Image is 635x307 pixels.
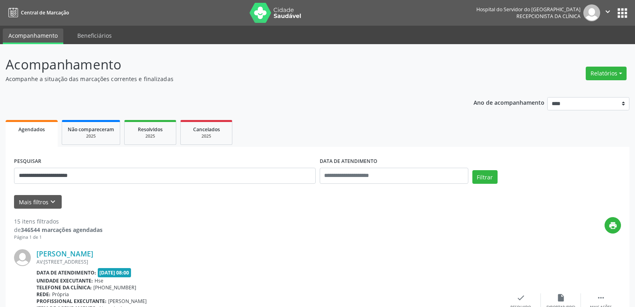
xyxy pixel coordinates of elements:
span: [PERSON_NAME] [108,298,147,305]
i:  [603,7,612,16]
p: Acompanhamento [6,55,442,75]
span: [DATE] 08:00 [98,268,131,277]
i: insert_drive_file [556,293,565,302]
strong: 346544 marcações agendadas [21,226,103,234]
i: check [516,293,525,302]
button: apps [615,6,629,20]
span: Cancelados [193,126,220,133]
i:  [597,293,605,302]
div: de [14,226,103,234]
i: print [609,221,617,230]
a: Acompanhamento [3,28,63,44]
b: Unidade executante: [36,277,93,284]
span: Recepcionista da clínica [516,13,581,20]
div: 2025 [130,133,170,139]
span: Agendados [18,126,45,133]
div: 2025 [186,133,226,139]
span: Própria [52,291,69,298]
b: Profissional executante: [36,298,107,305]
button:  [600,4,615,21]
label: DATA DE ATENDIMENTO [320,155,377,168]
b: Telefone da clínica: [36,284,92,291]
div: Hospital do Servidor do [GEOGRAPHIC_DATA] [476,6,581,13]
div: 2025 [68,133,114,139]
a: [PERSON_NAME] [36,249,93,258]
img: img [14,249,31,266]
button: Relatórios [586,67,627,80]
button: Filtrar [472,170,498,184]
div: 15 itens filtrados [14,217,103,226]
button: print [605,217,621,234]
span: Hse [95,277,103,284]
span: Central de Marcação [21,9,69,16]
b: Rede: [36,291,50,298]
button: Mais filtroskeyboard_arrow_down [14,195,62,209]
p: Acompanhe a situação das marcações correntes e finalizadas [6,75,442,83]
a: Beneficiários [72,28,117,43]
span: Não compareceram [68,126,114,133]
label: PESQUISAR [14,155,41,168]
b: Data de atendimento: [36,269,96,276]
p: Ano de acompanhamento [474,97,544,107]
a: Central de Marcação [6,6,69,19]
div: AV:[STREET_ADDRESS] [36,258,501,265]
span: [PHONE_NUMBER] [93,284,136,291]
span: Resolvidos [138,126,163,133]
img: img [583,4,600,21]
i: keyboard_arrow_down [48,197,57,206]
div: Página 1 de 1 [14,234,103,241]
